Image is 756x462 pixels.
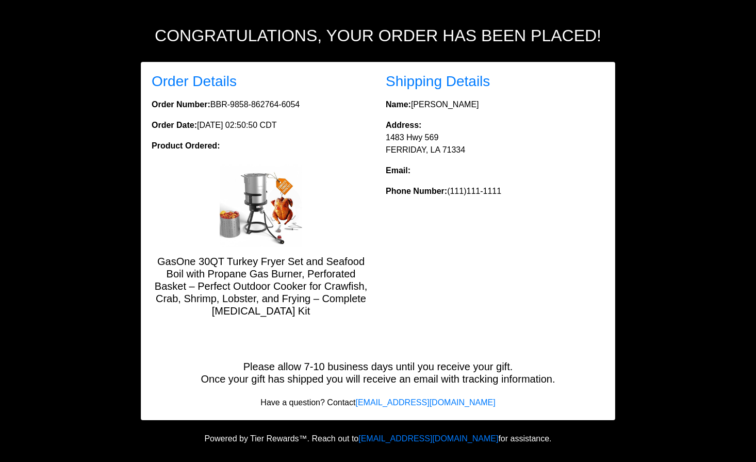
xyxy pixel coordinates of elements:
[386,98,604,111] p: [PERSON_NAME]
[141,398,615,407] h6: Have a question? Contact
[386,119,604,156] p: 1483 Hwy 569 FERRIDAY, LA 71334
[386,73,604,90] h3: Shipping Details
[141,373,615,385] h5: Once your gift has shipped you will receive an email with tracking information.
[386,100,411,109] strong: Name:
[386,187,447,195] strong: Phone Number:
[386,121,421,129] strong: Address:
[152,121,197,129] strong: Order Date:
[152,98,370,111] p: BBR-9858-862764-6054
[220,164,302,247] img: GasOne 30QT Turkey Fryer Set and Seafood Boil with Propane Gas Burner, Perforated Basket – Perfec...
[152,73,370,90] h3: Order Details
[204,434,551,443] span: Powered by Tier Rewards™. Reach out to for assistance.
[355,398,495,407] a: [EMAIL_ADDRESS][DOMAIN_NAME]
[152,141,220,150] strong: Product Ordered:
[386,185,604,197] p: (111)111-1111
[152,119,370,131] p: [DATE] 02:50:50 CDT
[152,255,370,317] h5: GasOne 30QT Turkey Fryer Set and Seafood Boil with Propane Gas Burner, Perforated Basket – Perfec...
[152,100,210,109] strong: Order Number:
[92,26,664,45] h2: Congratulations, your order has been placed!
[386,166,410,175] strong: Email:
[141,360,615,373] h5: Please allow 7-10 business days until you receive your gift.
[358,434,498,443] a: [EMAIL_ADDRESS][DOMAIN_NAME]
